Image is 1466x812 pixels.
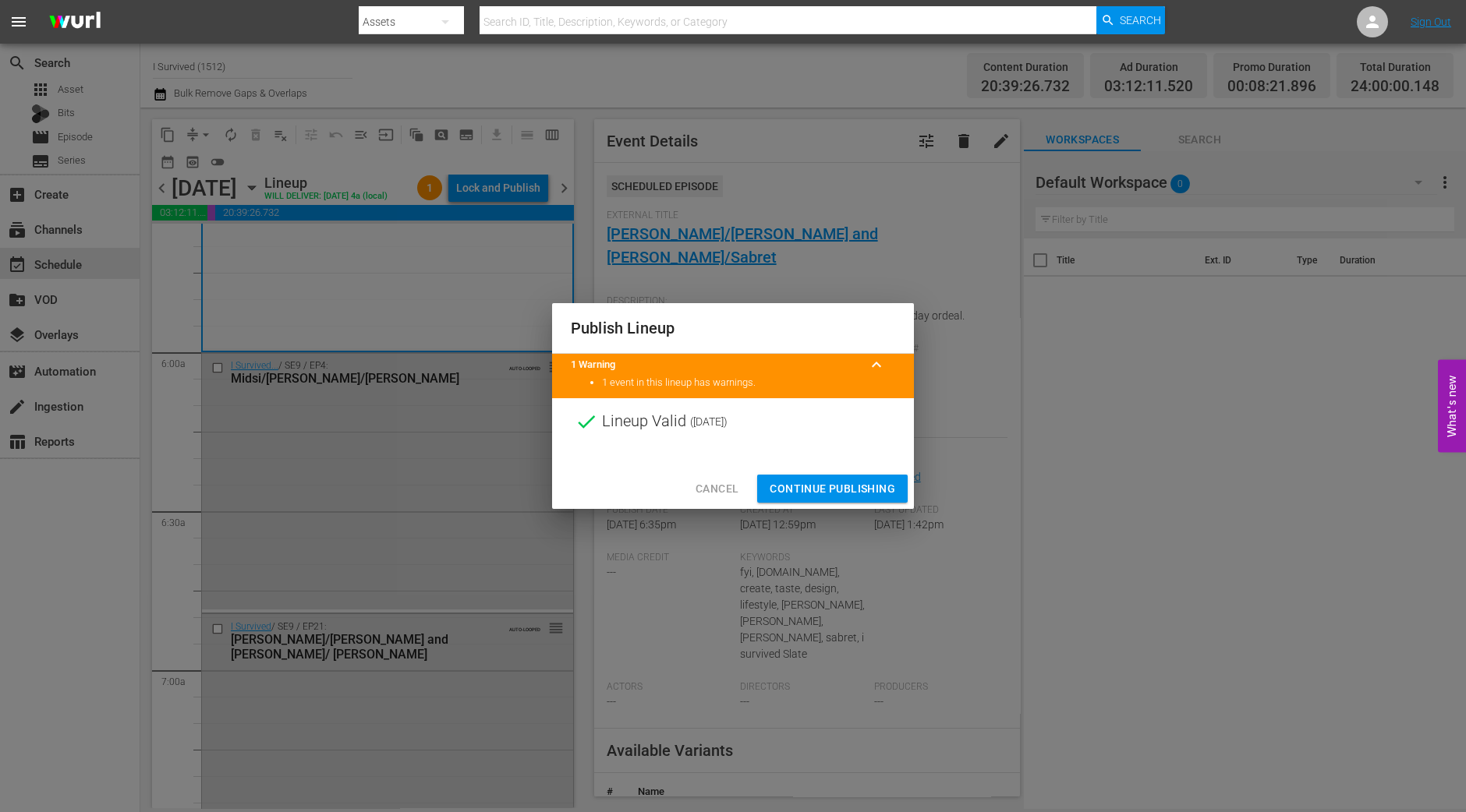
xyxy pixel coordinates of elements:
img: ans4CAIJ8jUAAAAAAAAAAAAAAAAAAAAAAAAgQb4GAAAAAAAAAAAAAAAAAAAAAAAAJMjXAAAAAAAAAAAAAAAAAAAAAAAAgAT5G... [37,4,112,41]
button: Open Feedback Widget [1438,360,1466,453]
a: Sign Out [1411,16,1451,28]
button: Continue Publishing [757,475,908,503]
button: keyboard_arrow_up [858,346,895,383]
h2: Publish Lineup [571,316,895,341]
span: Continue Publishing [770,479,895,499]
button: Cancel [683,475,751,503]
span: menu [9,12,28,31]
span: ( [DATE] ) [690,410,728,433]
title: 1 Warning [571,358,858,372]
span: Cancel [696,479,738,499]
span: keyboard_arrow_up [867,355,886,374]
div: Lineup Valid [552,398,914,445]
span: Search [1120,6,1161,34]
li: 1 event in this lineup has warnings. [602,376,895,390]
